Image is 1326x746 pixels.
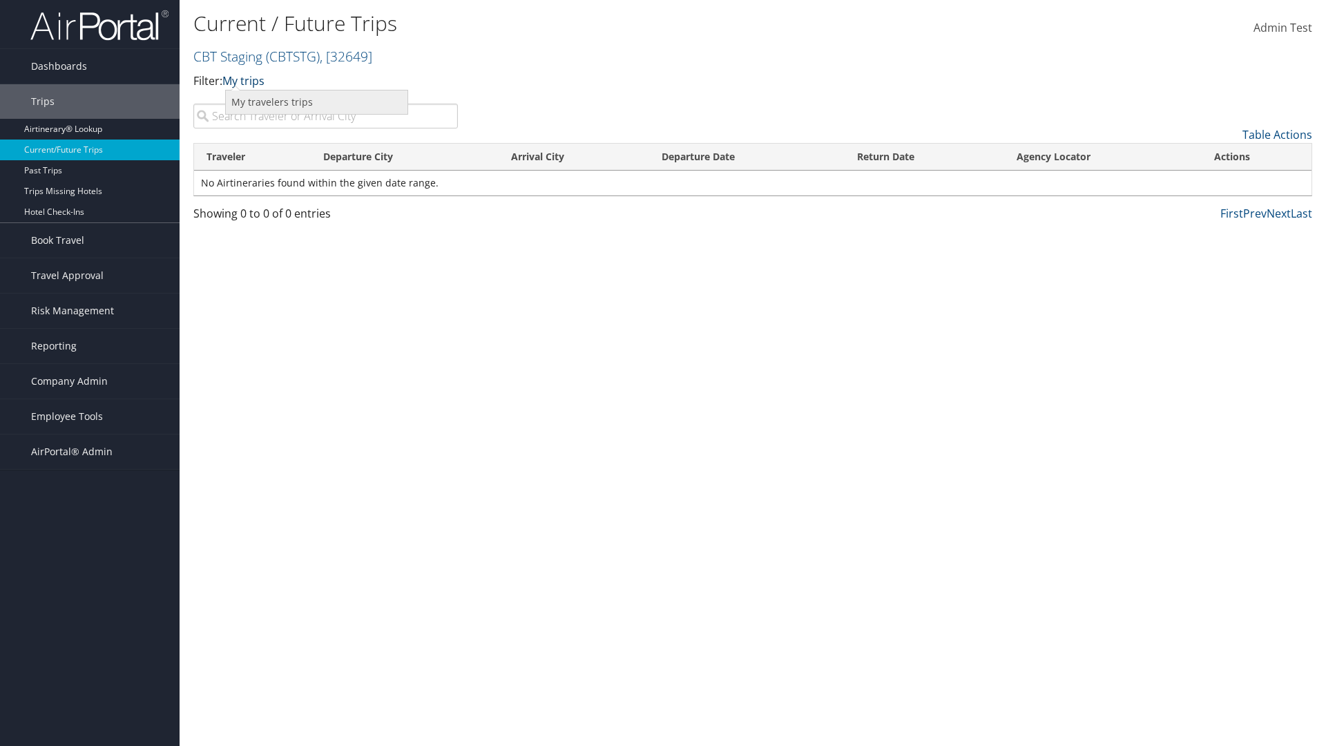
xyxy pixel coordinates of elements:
[31,434,113,469] span: AirPortal® Admin
[311,144,499,171] th: Departure City: activate to sort column ascending
[1291,206,1312,221] a: Last
[193,205,458,229] div: Showing 0 to 0 of 0 entries
[194,171,1311,195] td: No Airtineraries found within the given date range.
[31,258,104,293] span: Travel Approval
[499,144,648,171] th: Arrival City: activate to sort column ascending
[193,104,458,128] input: Search Traveler or Arrival City
[31,49,87,84] span: Dashboards
[31,84,55,119] span: Trips
[193,47,372,66] a: CBT Staging
[31,399,103,434] span: Employee Tools
[31,364,108,399] span: Company Admin
[1220,206,1243,221] a: First
[226,90,407,114] a: My travelers trips
[1202,144,1311,171] th: Actions
[320,47,372,66] span: , [ 32649 ]
[31,294,114,328] span: Risk Management
[1253,7,1312,50] a: Admin Test
[31,223,84,258] span: Book Travel
[1242,127,1312,142] a: Table Actions
[1267,206,1291,221] a: Next
[222,73,265,88] a: My trips
[193,73,939,90] p: Filter:
[845,144,1004,171] th: Return Date: activate to sort column ascending
[194,144,311,171] th: Traveler: activate to sort column ascending
[649,144,845,171] th: Departure Date: activate to sort column descending
[1004,144,1202,171] th: Agency Locator: activate to sort column ascending
[1253,20,1312,35] span: Admin Test
[193,9,939,38] h1: Current / Future Trips
[1243,206,1267,221] a: Prev
[266,47,320,66] span: ( CBTSTG )
[31,329,77,363] span: Reporting
[30,9,169,41] img: airportal-logo.png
